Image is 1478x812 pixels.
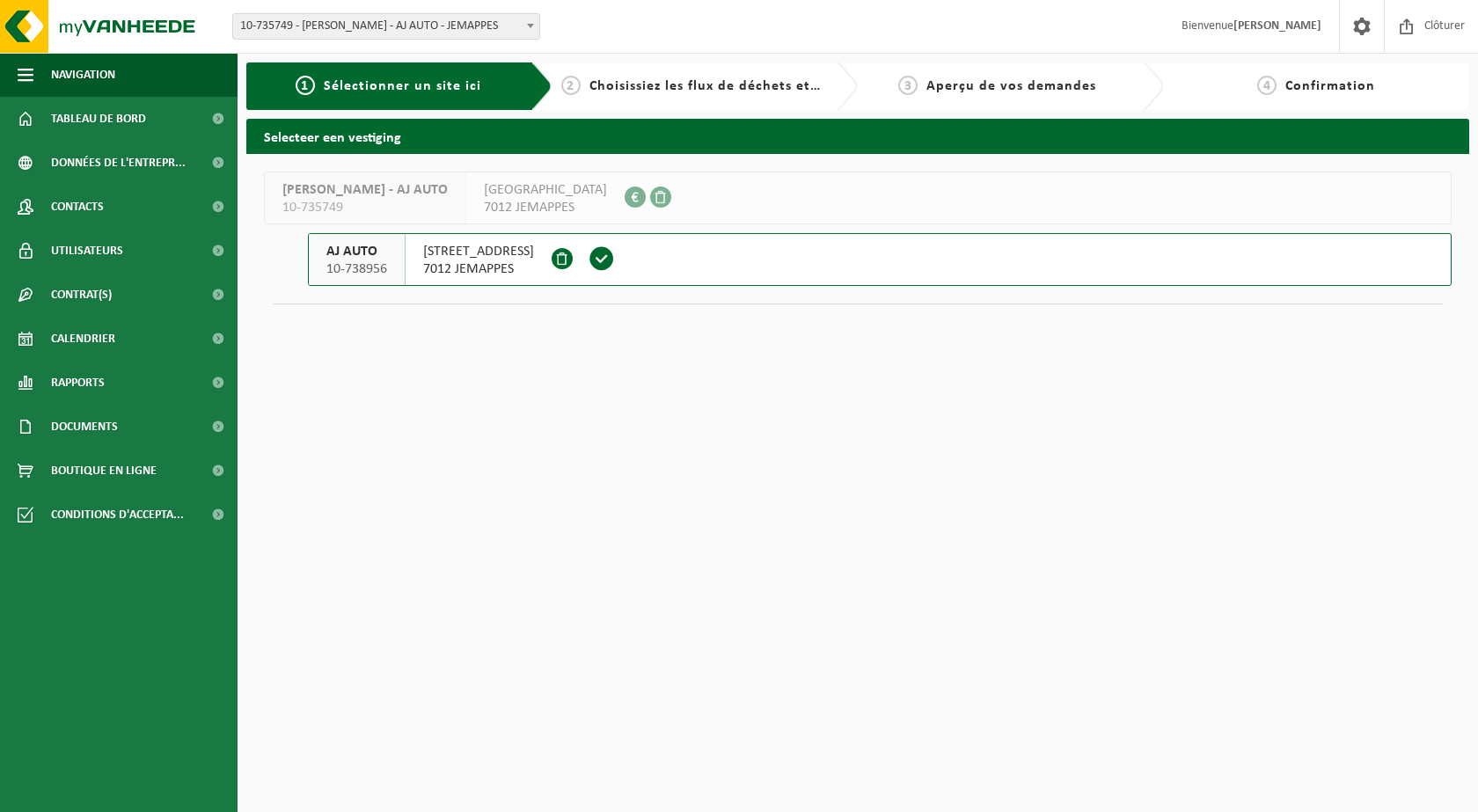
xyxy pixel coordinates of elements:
span: Confirmation [1285,79,1375,93]
span: Sélectionner un site ici [324,79,481,93]
span: 10-738956 [326,260,387,278]
span: Contrat(s) [51,273,112,317]
span: 2 [561,76,581,95]
span: 10-735749 - ANDREW JANSSENS - AJ AUTO - JEMAPPES [233,14,539,39]
span: Tableau de bord [51,97,146,141]
span: Navigation [51,53,115,97]
span: 7012 JEMAPPES [484,199,607,216]
span: 1 [296,76,315,95]
span: AJ AUTO [326,243,387,260]
span: 4 [1257,76,1277,95]
span: 10-735749 [282,199,448,216]
span: [PERSON_NAME] - AJ AUTO [282,181,448,199]
strong: [PERSON_NAME] [1233,19,1321,33]
h2: Selecteer een vestiging [246,119,1469,153]
span: Données de l'entrepr... [51,141,186,185]
span: Documents [51,405,118,449]
span: Rapports [51,361,105,405]
span: Contacts [51,185,104,229]
span: 10-735749 - ANDREW JANSSENS - AJ AUTO - JEMAPPES [232,13,540,40]
span: Conditions d'accepta... [51,493,184,537]
span: Boutique en ligne [51,449,157,493]
span: 7012 JEMAPPES [423,260,534,278]
span: Choisissiez les flux de déchets et récipients [589,79,882,93]
span: Calendrier [51,317,115,361]
button: AJ AUTO 10-738956 [STREET_ADDRESS]7012 JEMAPPES [308,233,1452,286]
span: 3 [898,76,918,95]
span: Utilisateurs [51,229,123,273]
span: [GEOGRAPHIC_DATA] [484,181,607,199]
span: [STREET_ADDRESS] [423,243,534,260]
span: Aperçu de vos demandes [926,79,1096,93]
